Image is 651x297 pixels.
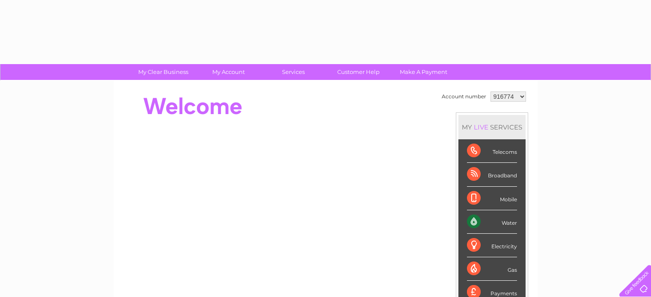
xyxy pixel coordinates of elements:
a: Services [258,64,329,80]
div: Broadband [467,163,517,186]
div: LIVE [472,123,490,131]
a: My Account [193,64,264,80]
div: Water [467,210,517,234]
div: Gas [467,257,517,281]
div: MY SERVICES [458,115,526,139]
a: Customer Help [323,64,394,80]
a: My Clear Business [128,64,199,80]
td: Account number [440,89,488,104]
div: Electricity [467,234,517,257]
div: Mobile [467,187,517,210]
div: Telecoms [467,139,517,163]
a: Make A Payment [388,64,459,80]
